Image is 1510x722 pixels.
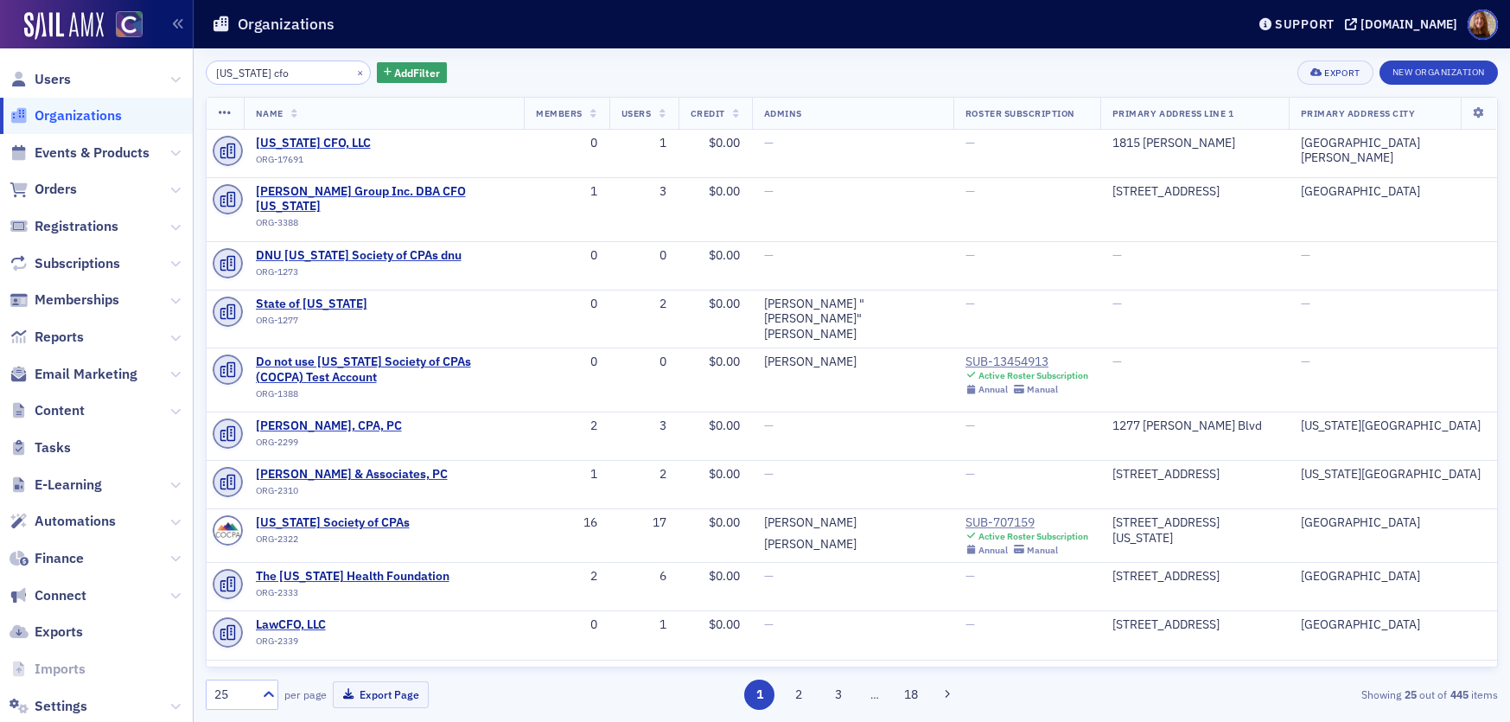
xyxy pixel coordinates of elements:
[10,476,102,495] a: E-Learning
[206,61,371,85] input: Search…
[965,107,1075,119] span: Roster Subscription
[333,681,429,708] button: Export Page
[256,485,448,502] div: ORG-2310
[1379,63,1498,79] a: New Organization
[536,667,597,682] div: 0
[10,623,83,642] a: Exports
[1301,107,1416,119] span: Primary Address City
[10,586,86,605] a: Connect
[764,515,857,531] a: [PERSON_NAME]
[965,183,975,199] span: —
[1027,384,1058,395] div: Manual
[1301,667,1485,682] div: [US_STATE][GEOGRAPHIC_DATA]
[35,365,137,384] span: Email Marketing
[1112,569,1277,585] div: [STREET_ADDRESS]
[1401,687,1419,702] strong: 25
[256,534,413,551] div: ORG-2322
[256,587,449,604] div: ORG-2333
[621,136,666,151] div: 1
[764,297,941,342] a: [PERSON_NAME] "[PERSON_NAME]" [PERSON_NAME]
[965,296,975,311] span: —
[394,65,440,80] span: Add Filter
[978,384,1008,395] div: Annual
[256,136,413,151] a: [US_STATE] CFO, LLC
[1301,515,1485,531] div: [GEOGRAPHIC_DATA]
[24,12,104,40] a: SailAMX
[1301,296,1310,311] span: —
[1112,247,1122,263] span: —
[10,180,77,199] a: Orders
[1379,61,1498,85] button: New Organization
[104,11,143,41] a: View Homepage
[377,62,448,84] button: AddFilter
[965,418,975,433] span: —
[744,680,774,710] button: 1
[621,297,666,312] div: 2
[764,355,857,370] a: [PERSON_NAME]
[1275,16,1335,32] div: Support
[10,328,84,347] a: Reports
[256,419,413,434] a: [PERSON_NAME], CPA, PC
[709,296,740,311] span: $0.00
[256,315,413,332] div: ORG-1277
[35,586,86,605] span: Connect
[10,438,71,457] a: Tasks
[709,666,740,681] span: $0.00
[256,297,413,312] span: State of Colorado
[256,617,413,633] a: LawCFO, LLC
[965,135,975,150] span: —
[1324,68,1360,78] div: Export
[256,467,448,482] a: [PERSON_NAME] & Associates, PC
[1112,136,1277,151] div: 1815 [PERSON_NAME]
[35,549,84,568] span: Finance
[256,419,413,434] span: Robert J. Wilcox, CPA, PC
[35,106,122,125] span: Organizations
[965,666,975,681] span: —
[256,569,449,585] span: The Colorado Health Foundation
[1112,184,1277,200] div: [STREET_ADDRESS]
[1112,296,1122,311] span: —
[256,154,413,171] div: ORG-17691
[764,466,774,482] span: —
[10,106,122,125] a: Organizations
[10,70,71,89] a: Users
[256,297,413,312] a: State of [US_STATE]
[965,466,975,482] span: —
[1301,247,1310,263] span: —
[965,515,1088,531] a: SUB-707159
[214,686,252,704] div: 25
[621,515,666,531] div: 17
[1112,354,1122,369] span: —
[1112,107,1234,119] span: Primary Address Line 1
[256,136,413,151] span: Colorado CFO, LLC
[536,184,597,200] div: 1
[709,183,740,199] span: $0.00
[256,248,462,264] span: DNU Colorado Society of CPAs dnu
[621,355,666,370] div: 0
[536,569,597,585] div: 2
[709,135,740,150] span: $0.00
[35,180,77,199] span: Orders
[1301,354,1310,369] span: —
[35,328,84,347] span: Reports
[35,697,87,716] span: Settings
[1112,419,1277,434] div: 1277 [PERSON_NAME] Blvd
[536,419,597,434] div: 2
[1301,184,1485,200] div: [GEOGRAPHIC_DATA]
[256,467,448,482] span: Brenner & Associates, PC
[1080,687,1498,702] div: Showing out of items
[256,667,473,682] a: [PERSON_NAME] & Associates CPA LLC
[1301,467,1485,482] div: [US_STATE][GEOGRAPHIC_DATA]
[35,70,71,89] span: Users
[35,144,150,163] span: Events & Products
[709,617,740,632] span: $0.00
[965,355,1088,370] a: SUB-13454913
[1360,16,1457,32] div: [DOMAIN_NAME]
[1112,667,1277,697] div: [STREET_ADDRESS][PERSON_NAME]
[238,14,334,35] h1: Organizations
[256,636,413,653] div: ORG-2339
[35,623,83,642] span: Exports
[10,697,87,716] a: Settings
